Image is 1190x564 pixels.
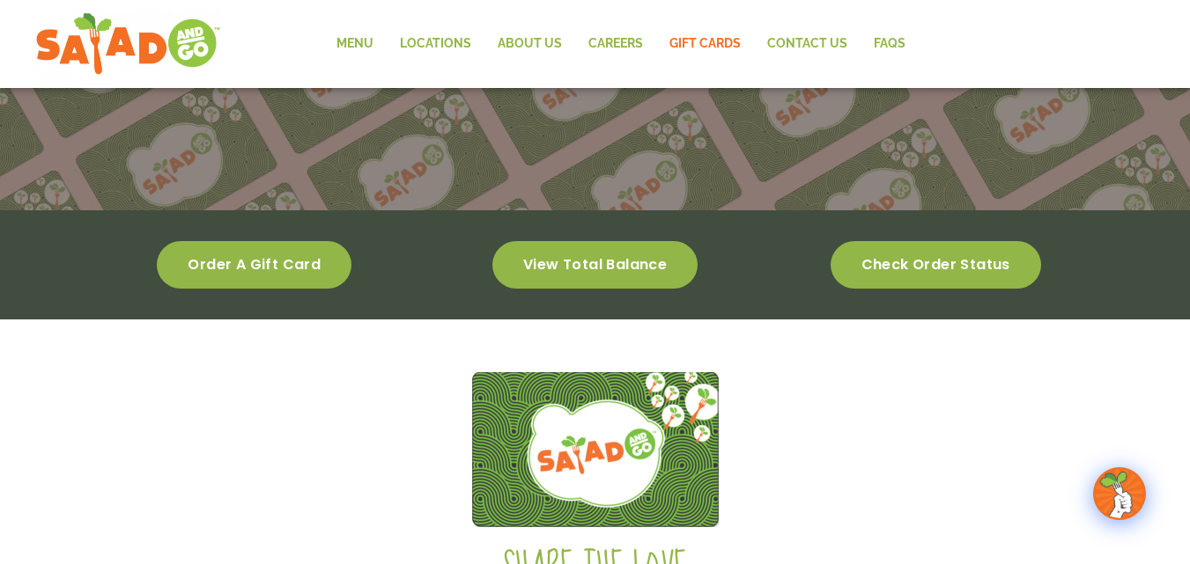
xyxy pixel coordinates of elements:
[35,9,221,79] img: new-SAG-logo-768×292
[484,24,575,64] a: About Us
[188,259,321,271] span: Order a gift card
[157,241,351,289] a: Order a gift card
[754,24,861,64] a: Contact Us
[387,24,484,64] a: Locations
[492,241,698,289] a: View total balance
[575,24,656,64] a: Careers
[1095,469,1144,518] img: wpChatIcon
[831,241,1041,289] a: Check order status
[656,24,754,64] a: GIFT CARDS
[323,24,919,64] nav: Menu
[861,24,919,64] a: FAQs
[323,24,387,64] a: Menu
[861,259,1010,271] span: Check order status
[523,259,667,271] span: View total balance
